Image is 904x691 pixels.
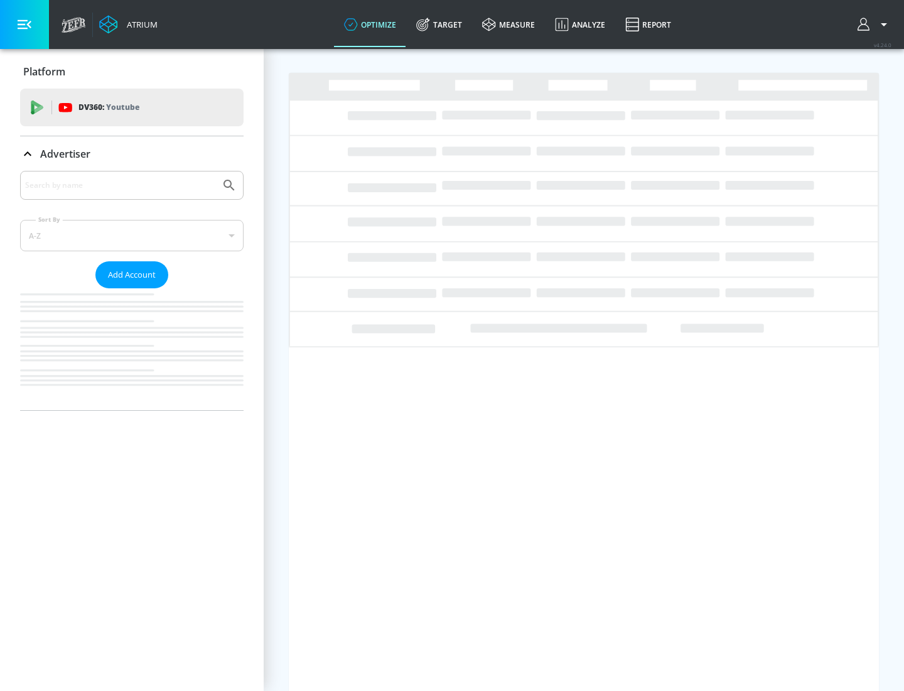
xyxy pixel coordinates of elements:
p: Advertiser [40,147,90,161]
div: A-Z [20,220,244,251]
div: Atrium [122,19,158,30]
button: Add Account [95,261,168,288]
p: Platform [23,65,65,79]
label: Sort By [36,215,63,224]
span: Add Account [108,268,156,282]
div: Advertiser [20,171,244,410]
a: Target [406,2,472,47]
nav: list of Advertiser [20,288,244,410]
a: Atrium [99,15,158,34]
p: DV360: [78,101,139,114]
div: DV360: Youtube [20,89,244,126]
a: optimize [334,2,406,47]
a: Analyze [545,2,615,47]
input: Search by name [25,177,215,193]
a: Report [615,2,681,47]
p: Youtube [106,101,139,114]
div: Platform [20,54,244,89]
span: v 4.24.0 [874,41,891,48]
div: Advertiser [20,136,244,171]
a: measure [472,2,545,47]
